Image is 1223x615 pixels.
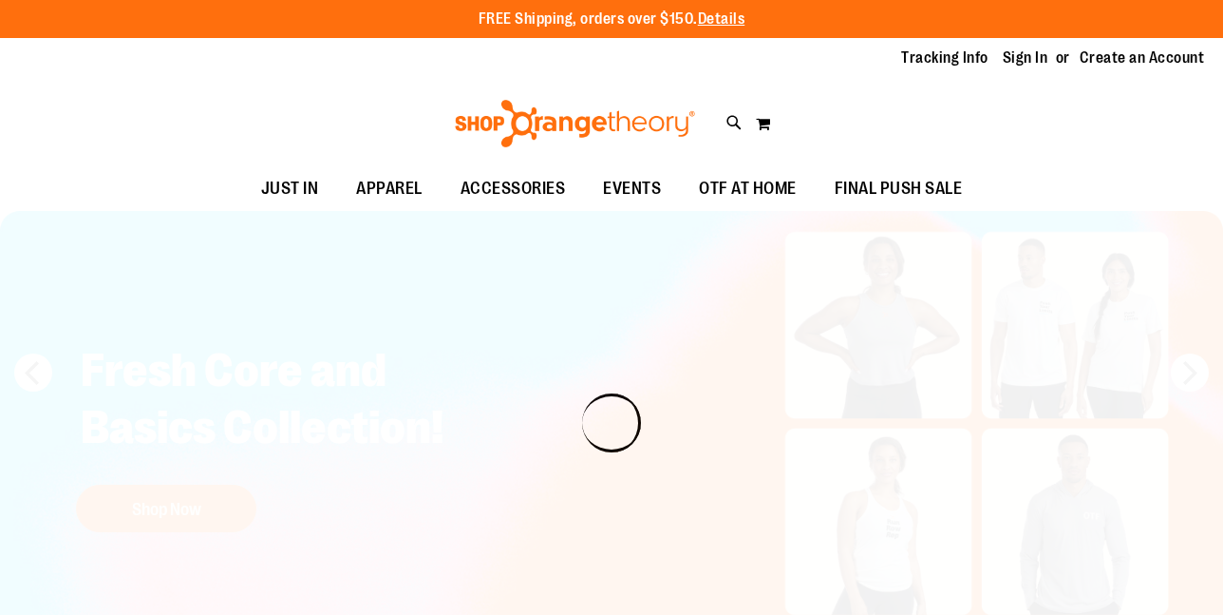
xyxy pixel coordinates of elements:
[356,167,423,210] span: APPAREL
[816,167,982,211] a: FINAL PUSH SALE
[261,167,319,210] span: JUST IN
[452,100,698,147] img: Shop Orangetheory
[479,9,745,30] p: FREE Shipping, orders over $150.
[835,167,963,210] span: FINAL PUSH SALE
[242,167,338,211] a: JUST IN
[442,167,585,211] a: ACCESSORIES
[1003,48,1048,68] a: Sign In
[584,167,680,211] a: EVENTS
[699,167,797,210] span: OTF AT HOME
[698,10,745,28] a: Details
[461,167,566,210] span: ACCESSORIES
[337,167,442,211] a: APPAREL
[680,167,816,211] a: OTF AT HOME
[1080,48,1205,68] a: Create an Account
[603,167,661,210] span: EVENTS
[901,48,988,68] a: Tracking Info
